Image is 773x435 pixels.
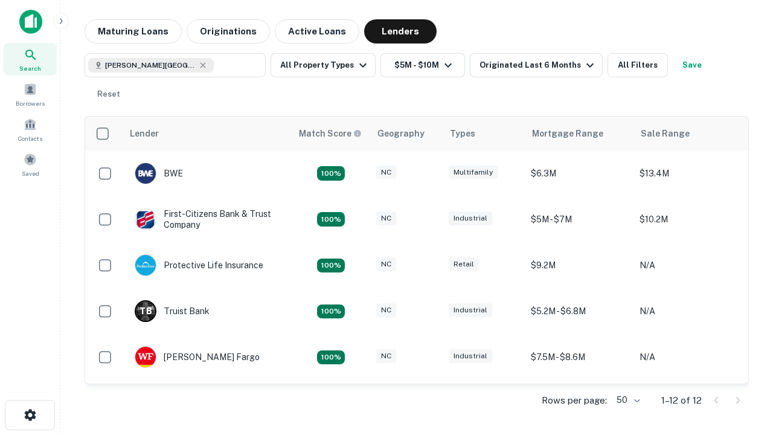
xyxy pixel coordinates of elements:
[525,117,633,150] th: Mortgage Range
[380,53,465,77] button: $5M - $10M
[135,209,156,230] img: picture
[673,53,711,77] button: Save your search to get updates of matches that match your search criteria.
[449,303,492,317] div: Industrial
[470,53,603,77] button: Originated Last 6 Months
[135,163,183,184] div: BWE
[542,393,607,408] p: Rows per page:
[85,19,182,43] button: Maturing Loans
[525,334,633,380] td: $7.5M - $8.6M
[633,150,742,196] td: $13.4M
[4,78,57,111] a: Borrowers
[317,212,345,227] div: Matching Properties: 2, hasApolloMatch: undefined
[135,346,260,368] div: [PERSON_NAME] Fargo
[18,134,42,143] span: Contacts
[376,257,396,271] div: NC
[4,113,57,146] a: Contacts
[4,43,57,76] a: Search
[449,349,492,363] div: Industrial
[633,288,742,334] td: N/A
[317,350,345,365] div: Matching Properties: 2, hasApolloMatch: undefined
[292,117,370,150] th: Capitalize uses an advanced AI algorithm to match your search with the best lender. The match sco...
[641,126,690,141] div: Sale Range
[370,117,443,150] th: Geography
[376,211,396,225] div: NC
[450,126,475,141] div: Types
[4,148,57,181] a: Saved
[633,117,742,150] th: Sale Range
[608,53,668,77] button: All Filters
[317,166,345,181] div: Matching Properties: 2, hasApolloMatch: undefined
[633,242,742,288] td: N/A
[135,300,210,322] div: Truist Bank
[377,126,425,141] div: Geography
[525,196,633,242] td: $5M - $7M
[299,127,359,140] h6: Match Score
[713,300,773,358] iframe: Chat Widget
[443,117,525,150] th: Types
[105,60,196,71] span: [PERSON_NAME][GEOGRAPHIC_DATA], [GEOGRAPHIC_DATA]
[16,98,45,108] span: Borrowers
[135,255,156,275] img: picture
[271,53,376,77] button: All Property Types
[19,10,42,34] img: capitalize-icon.png
[89,82,128,106] button: Reset
[317,304,345,319] div: Matching Properties: 3, hasApolloMatch: undefined
[525,380,633,426] td: $8.8M
[633,380,742,426] td: N/A
[376,303,396,317] div: NC
[130,126,159,141] div: Lender
[525,242,633,288] td: $9.2M
[612,391,642,409] div: 50
[376,166,396,179] div: NC
[123,117,292,150] th: Lender
[187,19,270,43] button: Originations
[633,334,742,380] td: N/A
[449,257,479,271] div: Retail
[135,254,263,276] div: Protective Life Insurance
[135,163,156,184] img: picture
[140,305,152,318] p: T B
[661,393,702,408] p: 1–12 of 12
[364,19,437,43] button: Lenders
[525,288,633,334] td: $5.2M - $6.8M
[449,166,498,179] div: Multifamily
[299,127,362,140] div: Capitalize uses an advanced AI algorithm to match your search with the best lender. The match sco...
[135,208,280,230] div: First-citizens Bank & Trust Company
[275,19,359,43] button: Active Loans
[376,349,396,363] div: NC
[525,150,633,196] td: $6.3M
[135,347,156,367] img: picture
[317,259,345,273] div: Matching Properties: 2, hasApolloMatch: undefined
[449,211,492,225] div: Industrial
[480,58,597,72] div: Originated Last 6 Months
[19,63,41,73] span: Search
[633,196,742,242] td: $10.2M
[22,169,39,178] span: Saved
[532,126,603,141] div: Mortgage Range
